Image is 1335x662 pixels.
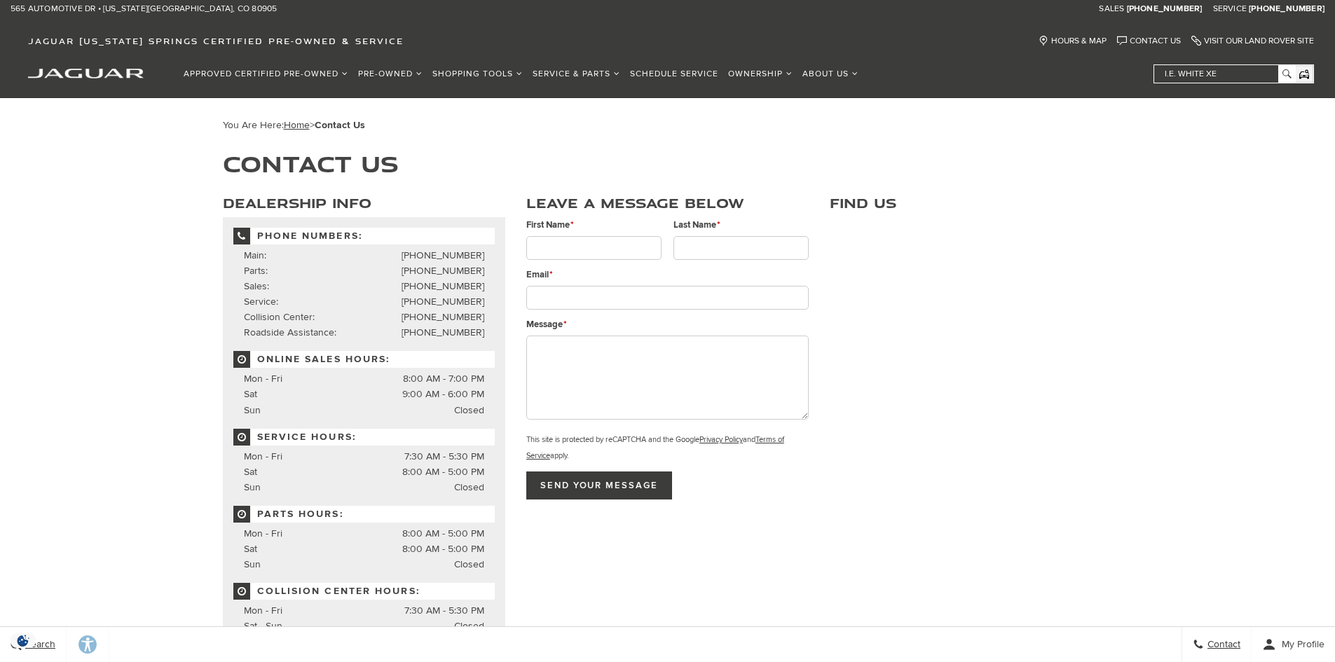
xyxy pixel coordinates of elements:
[223,196,505,210] h3: Dealership Info
[1099,4,1124,14] span: Sales
[1276,639,1324,651] span: My Profile
[1249,4,1324,15] a: [PHONE_NUMBER]
[244,373,282,385] span: Mon - Fri
[28,67,144,78] a: jaguar
[284,119,365,131] span: >
[7,633,39,648] section: Click to Open Cookie Consent Modal
[526,196,809,210] h3: Leave a Message Below
[402,526,484,542] span: 8:00 AM - 5:00 PM
[402,387,484,402] span: 9:00 AM - 6:00 PM
[526,471,672,499] input: Send your message
[233,351,495,368] span: Online Sales Hours:
[673,217,720,233] label: Last Name
[402,280,484,292] a: [PHONE_NUMBER]
[402,542,484,557] span: 8:00 AM - 5:00 PM
[7,633,39,648] img: Opt-Out Icon
[244,249,266,261] span: Main:
[402,464,484,480] span: 8:00 AM - 5:00 PM
[1117,36,1181,46] a: Contact Us
[454,403,484,418] span: Closed
[244,265,268,277] span: Parts:
[427,62,528,86] a: Shopping Tools
[233,429,495,446] span: Service Hours:
[454,619,484,634] span: Closed
[179,62,863,86] nav: Main Navigation
[454,480,484,495] span: Closed
[526,317,567,332] label: Message
[284,119,310,131] a: Home
[244,280,269,292] span: Sales:
[699,435,743,444] a: Privacy Policy
[526,267,553,282] label: Email
[402,249,484,261] a: [PHONE_NUMBER]
[233,506,495,523] span: Parts Hours:
[244,466,257,478] span: Sat
[404,449,484,464] span: 7:30 AM - 5:30 PM
[528,62,625,86] a: Service & Parts
[404,603,484,619] span: 7:30 AM - 5:30 PM
[353,62,427,86] a: Pre-Owned
[244,605,282,616] span: Mon - Fri
[21,36,411,46] a: Jaguar [US_STATE] Springs Certified Pre-Owned & Service
[1154,65,1294,83] input: i.e. White XE
[244,481,261,493] span: Sun
[526,435,784,460] small: This site is protected by reCAPTCHA and the Google and apply.
[244,543,257,555] span: Sat
[830,217,1112,494] iframe: Dealer location map
[454,557,484,572] span: Closed
[244,296,278,308] span: Service:
[244,620,282,632] span: Sat - Sun
[1127,4,1203,15] a: [PHONE_NUMBER]
[233,228,495,244] span: Phone Numbers:
[315,119,365,131] strong: Contact Us
[526,217,574,233] label: First Name
[244,527,282,539] span: Mon - Fri
[244,326,336,338] span: Roadside Assistance:
[28,69,144,78] img: Jaguar
[244,450,282,462] span: Mon - Fri
[402,311,484,323] a: [PHONE_NUMBER]
[1252,627,1335,662] button: Open user profile menu
[1191,36,1314,46] a: Visit Our Land Rover Site
[1204,639,1240,651] span: Contact
[244,311,315,323] span: Collision Center:
[223,119,1113,131] div: Breadcrumbs
[28,36,404,46] span: Jaguar [US_STATE] Springs Certified Pre-Owned & Service
[233,583,495,600] span: Collision Center Hours:
[179,62,353,86] a: Approved Certified Pre-Owned
[403,371,484,387] span: 8:00 AM - 7:00 PM
[223,152,1113,175] h1: Contact Us
[402,296,484,308] a: [PHONE_NUMBER]
[723,62,797,86] a: Ownership
[797,62,863,86] a: About Us
[830,196,1112,210] h3: Find Us
[223,119,365,131] span: You Are Here:
[11,4,277,15] a: 565 Automotive Dr • [US_STATE][GEOGRAPHIC_DATA], CO 80905
[244,558,261,570] span: Sun
[402,265,484,277] a: [PHONE_NUMBER]
[402,326,484,338] a: [PHONE_NUMBER]
[244,388,257,400] span: Sat
[625,62,723,86] a: Schedule Service
[526,435,784,460] a: Terms of Service
[1039,36,1107,46] a: Hours & Map
[1213,4,1247,14] span: Service
[244,404,261,416] span: Sun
